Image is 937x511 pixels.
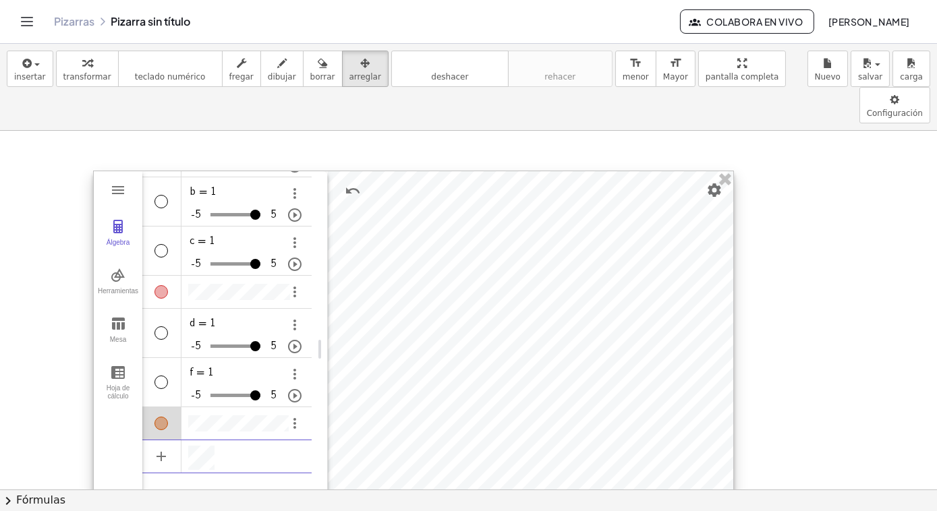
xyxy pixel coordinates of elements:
span: Nuevo [815,72,841,82]
button: carga [892,51,930,87]
button: Opciones [287,415,303,434]
font: Colabora en vivo [706,16,803,28]
i: deshacer [399,55,501,71]
button: format_sizemenor [615,51,656,87]
div: Álgebra [96,239,140,258]
button: format_sizeMayor [656,51,695,87]
span: borrar [310,72,335,82]
span: Configuración [867,109,923,118]
i: teclado [125,55,215,71]
div: Álgebra [142,127,317,473]
img: Menú principal [110,182,126,198]
button: Add Item [145,440,177,473]
button: fregar [222,51,261,87]
div: Herramientas [96,287,140,306]
font: [PERSON_NAME] [828,16,910,28]
button: Jugar [287,158,303,174]
button: Colabora en vivo [680,9,814,34]
div: d = 1 [188,317,312,331]
button: Alternar navegación [16,11,38,32]
button: [PERSON_NAME] [817,9,921,34]
button: dibujar [260,51,304,87]
button: tecladoteclado numérico [118,51,223,87]
button: arreglar [342,51,389,87]
button: Opciones [287,366,303,385]
div: 5 [260,336,276,357]
span: Mayor [663,72,688,82]
i: rehacer [515,55,605,71]
button: transformar [56,51,119,87]
button: Nuevo [807,51,848,87]
div: Mesa [96,336,140,355]
div: 5 [260,385,276,407]
div: -5 [191,253,210,275]
span: fregar [229,72,254,82]
button: Jugar [287,256,303,272]
div: Hoja de cálculo [96,384,140,403]
button: Jugar [287,338,303,355]
button: insertar [7,51,53,87]
div: 5 [260,204,276,226]
div: 5 [260,253,276,275]
i: format_size [669,55,682,71]
span: rehacer [544,72,575,82]
button: deshacerdeshacer [391,51,509,87]
button: Deshacer [341,179,365,203]
div: f = 1 [188,366,312,380]
button: Configuración [702,178,727,202]
button: Configuración [859,87,930,123]
span: dibujar [268,72,296,82]
div: b = 1 [188,185,312,200]
button: pantalla completa [698,51,787,87]
font: Fórmulas [16,493,65,508]
button: borrar [303,51,343,87]
span: pantalla completa [706,72,779,82]
div: -5 [191,204,210,226]
i: format_size [629,55,642,71]
div: -5 [191,336,210,357]
button: rehacerrehacer [508,51,613,87]
div: c = 1 [188,235,312,249]
button: Jugar [287,207,303,223]
button: Opciones [287,235,303,253]
span: insertar [14,72,46,82]
span: deshacer [431,72,468,82]
button: salvar [851,51,890,87]
div: -5 [191,385,210,407]
span: arreglar [349,72,381,82]
span: salvar [858,72,882,82]
span: menor [623,72,649,82]
button: Opciones [287,317,303,336]
button: Opciones [287,284,303,303]
span: transformar [63,72,111,82]
span: carga [900,72,923,82]
button: Jugar [287,388,303,404]
button: Opciones [287,185,303,204]
a: Pizarras [54,15,94,28]
span: teclado numérico [135,72,206,82]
